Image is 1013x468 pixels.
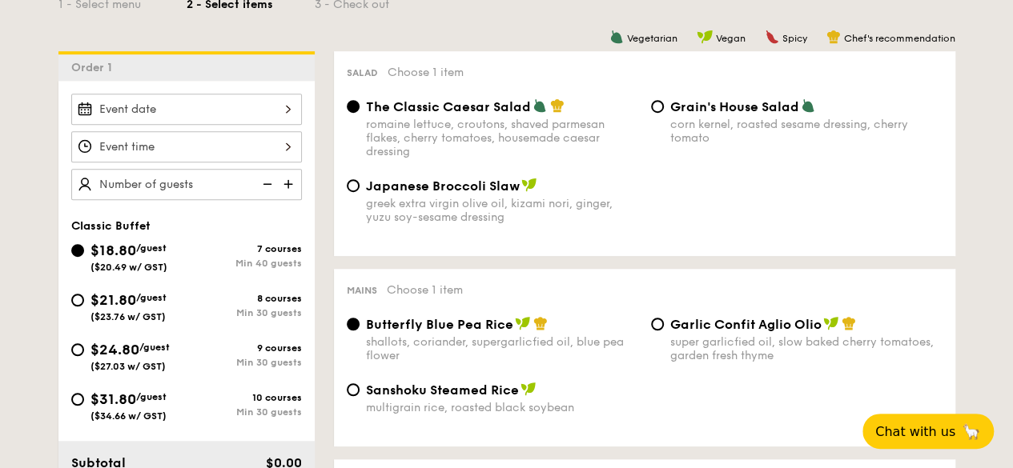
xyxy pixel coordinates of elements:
[651,100,664,113] input: Grain's House Saladcorn kernel, roasted sesame dressing, cherry tomato
[366,335,638,362] div: shallots, coriander, supergarlicfied oil, blue pea flower
[71,131,302,162] input: Event time
[187,307,302,318] div: Min 30 guests
[90,262,167,273] span: ($20.49 w/ GST)
[844,33,955,44] span: Chef's recommendation
[71,94,302,125] input: Event date
[388,66,464,79] span: Choose 1 item
[366,118,638,158] div: romaine lettuce, croutons, shaved parmesan flakes, cherry tomatoes, housemade caesar dressing
[670,317,822,332] span: Garlic Confit Aglio Olio
[139,342,170,353] span: /guest
[187,406,302,418] div: Min 30 guests
[862,414,994,449] button: Chat with us🦙
[90,291,136,309] span: $21.80
[366,99,531,114] span: The Classic Caesar Salad
[90,311,166,322] span: ($23.76 w/ GST)
[71,169,302,200] input: Number of guests
[670,99,799,114] span: Grain's House Salad
[347,318,360,330] input: Butterfly Blue Pea Riceshallots, coriander, supergarlicfied oil, blue pea flower
[609,30,624,44] img: icon-vegetarian.fe4039eb.svg
[347,67,378,78] span: Salad
[765,30,779,44] img: icon-spicy.37a8142b.svg
[347,285,377,296] span: Mains
[962,422,981,441] span: 🦙
[716,33,746,44] span: Vegan
[366,401,638,414] div: multigrain rice, roasted black soybean
[366,197,638,224] div: greek extra virgin olive oil, kizami nori, ginger, yuzu soy-sesame dressing
[875,424,955,439] span: Chat with us
[387,283,463,297] span: Choose 1 item
[187,243,302,254] div: 7 courses
[366,178,520,194] span: Japanese Broccoli Slaw
[826,30,841,44] img: icon-chef-hat.a58ddaea.svg
[533,98,547,113] img: icon-vegetarian.fe4039eb.svg
[521,178,537,192] img: icon-vegan.f8ff3823.svg
[136,391,167,402] span: /guest
[136,242,167,254] span: /guest
[366,382,519,398] span: Sanshoku Steamed Rice
[521,382,537,396] img: icon-vegan.f8ff3823.svg
[347,383,360,396] input: Sanshoku Steamed Ricemultigrain rice, roasted black soybean
[71,219,151,233] span: Classic Buffet
[71,393,84,406] input: $31.80/guest($34.66 w/ GST)10 coursesMin 30 guests
[670,335,943,362] div: super garlicfied oil, slow baked cherry tomatoes, garden fresh thyme
[533,316,548,330] img: icon-chef-hat.a58ddaea.svg
[782,33,807,44] span: Spicy
[515,316,531,330] img: icon-vegan.f8ff3823.svg
[71,343,84,356] input: $24.80/guest($27.03 w/ GST)9 coursesMin 30 guests
[550,98,565,113] img: icon-chef-hat.a58ddaea.svg
[71,294,84,306] input: $21.80/guest($23.76 w/ GST)8 coursesMin 30 guests
[651,318,664,330] input: Garlic Confit Aglio Oliosuper garlicfied oil, slow baked cherry tomatoes, garden fresh thyme
[366,317,513,332] span: Butterfly Blue Pea Rice
[842,316,856,330] img: icon-chef-hat.a58ddaea.svg
[254,169,278,199] img: icon-reduce.1d2dbef1.svg
[136,292,167,303] span: /guest
[71,61,119,74] span: Order 1
[90,341,139,358] span: $24.80
[347,179,360,192] input: Japanese Broccoli Slawgreek extra virgin olive oil, kizami nori, ginger, yuzu soy-sesame dressing
[90,242,136,259] span: $18.80
[801,98,815,113] img: icon-vegetarian.fe4039eb.svg
[347,100,360,113] input: The Classic Caesar Saladromaine lettuce, croutons, shaved parmesan flakes, cherry tomatoes, house...
[187,342,302,354] div: 9 courses
[90,410,167,422] span: ($34.66 w/ GST)
[670,118,943,145] div: corn kernel, roasted sesame dressing, cherry tomato
[187,392,302,403] div: 10 courses
[187,258,302,269] div: Min 40 guests
[90,390,136,408] span: $31.80
[697,30,713,44] img: icon-vegan.f8ff3823.svg
[823,316,839,330] img: icon-vegan.f8ff3823.svg
[627,33,677,44] span: Vegetarian
[71,244,84,257] input: $18.80/guest($20.49 w/ GST)7 coursesMin 40 guests
[90,361,166,372] span: ($27.03 w/ GST)
[278,169,302,199] img: icon-add.58712e84.svg
[187,357,302,368] div: Min 30 guests
[187,293,302,304] div: 8 courses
